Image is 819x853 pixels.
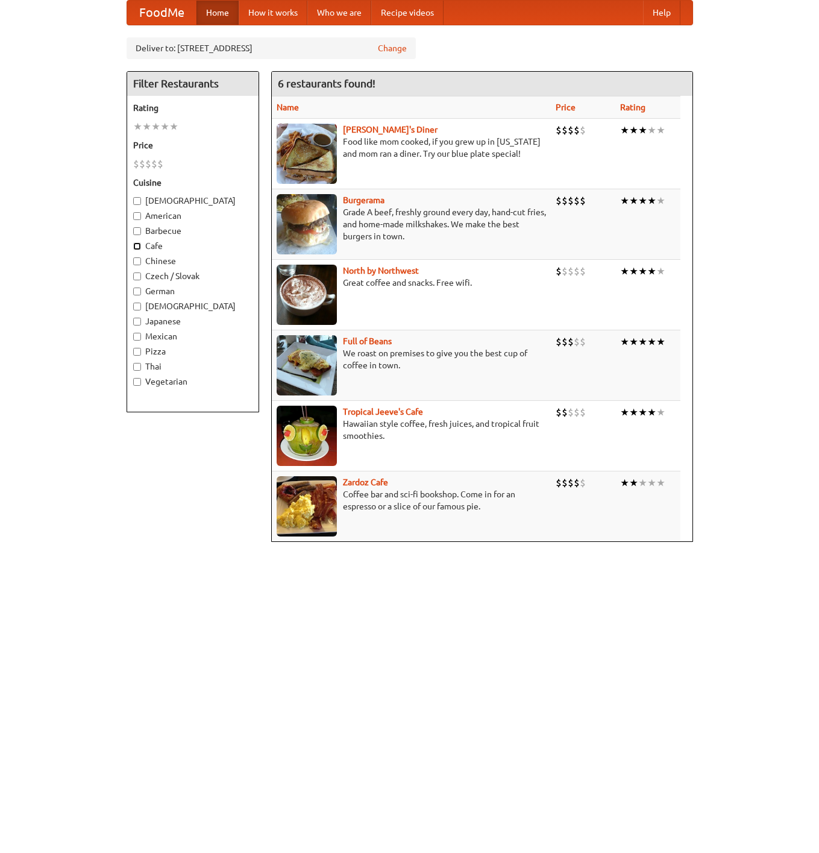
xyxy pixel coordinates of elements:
[656,124,665,137] li: ★
[343,407,423,417] a: Tropical Jeeve's Cafe
[656,406,665,419] li: ★
[568,124,574,137] li: $
[133,318,141,326] input: Japanese
[127,1,196,25] a: FoodMe
[343,266,419,275] a: North by Northwest
[133,300,253,312] label: [DEMOGRAPHIC_DATA]
[277,347,546,371] p: We roast on premises to give you the best cup of coffee in town.
[160,120,169,133] li: ★
[133,139,253,151] h5: Price
[133,288,141,295] input: German
[139,157,145,171] li: $
[620,194,629,207] li: ★
[656,335,665,348] li: ★
[307,1,371,25] a: Who we are
[277,488,546,512] p: Coffee bar and sci-fi bookshop. Come in for an espresso or a slice of our famous pie.
[562,194,568,207] li: $
[133,227,141,235] input: Barbecue
[343,477,388,487] a: Zardoz Cafe
[562,406,568,419] li: $
[556,476,562,489] li: $
[133,315,253,327] label: Japanese
[151,157,157,171] li: $
[127,72,259,96] h4: Filter Restaurants
[133,177,253,189] h5: Cuisine
[133,212,141,220] input: American
[378,42,407,54] a: Change
[574,265,580,278] li: $
[157,157,163,171] li: $
[638,406,647,419] li: ★
[277,124,337,184] img: sallys.jpg
[277,102,299,112] a: Name
[620,265,629,278] li: ★
[656,265,665,278] li: ★
[343,195,384,205] a: Burgerama
[133,225,253,237] label: Barbecue
[151,120,160,133] li: ★
[562,124,568,137] li: $
[574,476,580,489] li: $
[574,194,580,207] li: $
[620,102,645,112] a: Rating
[620,476,629,489] li: ★
[343,125,438,134] a: [PERSON_NAME]'s Diner
[277,206,546,242] p: Grade A beef, freshly ground every day, hand-cut fries, and home-made milkshakes. We make the bes...
[647,124,656,137] li: ★
[580,406,586,419] li: $
[133,348,141,356] input: Pizza
[629,124,638,137] li: ★
[643,1,680,25] a: Help
[133,157,139,171] li: $
[580,265,586,278] li: $
[133,285,253,297] label: German
[133,270,253,282] label: Czech / Slovak
[620,406,629,419] li: ★
[556,335,562,348] li: $
[562,335,568,348] li: $
[629,265,638,278] li: ★
[580,124,586,137] li: $
[133,345,253,357] label: Pizza
[580,335,586,348] li: $
[638,265,647,278] li: ★
[556,194,562,207] li: $
[638,194,647,207] li: ★
[277,476,337,537] img: zardoz.jpg
[133,210,253,222] label: American
[277,194,337,254] img: burgerama.jpg
[277,335,337,395] img: beans.jpg
[647,406,656,419] li: ★
[568,335,574,348] li: $
[656,194,665,207] li: ★
[142,120,151,133] li: ★
[656,476,665,489] li: ★
[277,406,337,466] img: jeeves.jpg
[133,242,141,250] input: Cafe
[133,360,253,373] label: Thai
[133,376,253,388] label: Vegetarian
[629,194,638,207] li: ★
[556,406,562,419] li: $
[629,406,638,419] li: ★
[343,336,392,346] a: Full of Beans
[574,406,580,419] li: $
[145,157,151,171] li: $
[647,476,656,489] li: ★
[277,277,546,289] p: Great coffee and snacks. Free wifi.
[568,265,574,278] li: $
[133,240,253,252] label: Cafe
[556,124,562,137] li: $
[556,102,576,112] a: Price
[133,102,253,114] h5: Rating
[133,120,142,133] li: ★
[574,124,580,137] li: $
[133,272,141,280] input: Czech / Slovak
[133,303,141,310] input: [DEMOGRAPHIC_DATA]
[278,78,375,89] ng-pluralize: 6 restaurants found!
